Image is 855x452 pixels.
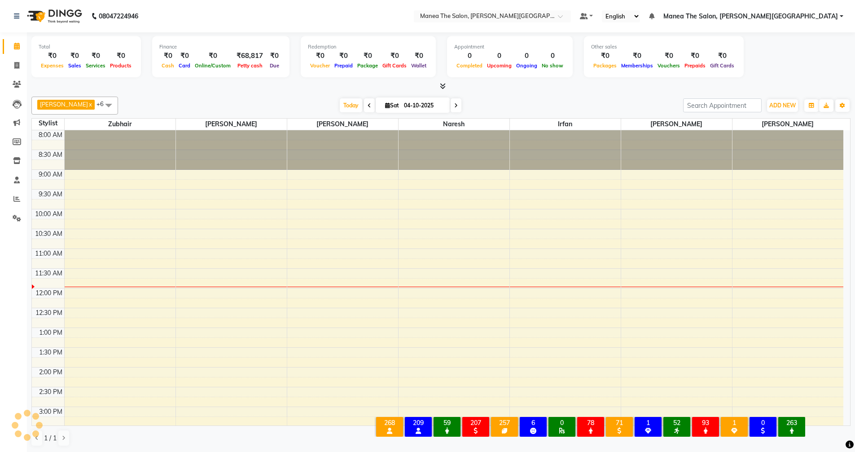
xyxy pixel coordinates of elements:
[33,229,64,239] div: 10:30 AM
[108,62,134,69] span: Products
[267,51,282,61] div: ₹0
[308,62,332,69] span: Voucher
[454,43,566,51] div: Appointment
[159,62,176,69] span: Cash
[591,62,619,69] span: Packages
[464,419,487,427] div: 207
[96,100,110,107] span: +6
[435,419,459,427] div: 59
[159,43,282,51] div: Finance
[176,51,193,61] div: ₹0
[399,119,509,130] span: Naresh
[88,101,92,108] a: x
[579,419,602,427] div: 78
[550,419,574,427] div: 0
[694,419,717,427] div: 93
[493,419,516,427] div: 257
[591,51,619,61] div: ₹0
[514,62,539,69] span: Ongoing
[401,99,446,112] input: 2025-10-04
[108,51,134,61] div: ₹0
[39,43,134,51] div: Total
[233,51,267,61] div: ₹68,817
[380,62,409,69] span: Gift Cards
[33,269,64,278] div: 11:30 AM
[37,150,64,160] div: 8:30 AM
[355,62,380,69] span: Package
[66,62,83,69] span: Sales
[409,62,429,69] span: Wallet
[332,51,355,61] div: ₹0
[514,51,539,61] div: 0
[522,419,545,427] div: 6
[655,62,682,69] span: Vouchers
[383,102,401,109] span: Sat
[193,51,233,61] div: ₹0
[510,119,621,130] span: Irfan
[193,62,233,69] span: Online/Custom
[767,99,798,112] button: ADD NEW
[99,4,138,29] b: 08047224946
[33,209,64,219] div: 10:00 AM
[454,51,485,61] div: 0
[769,102,796,109] span: ADD NEW
[159,51,176,61] div: ₹0
[655,51,682,61] div: ₹0
[407,419,430,427] div: 209
[83,51,108,61] div: ₹0
[23,4,84,29] img: logo
[723,419,746,427] div: 1
[235,62,265,69] span: Petty cash
[40,101,88,108] span: [PERSON_NAME]
[308,43,429,51] div: Redemption
[39,51,66,61] div: ₹0
[37,348,64,357] div: 1:30 PM
[37,170,64,179] div: 9:00 AM
[44,434,57,443] span: 1 / 1
[355,51,380,61] div: ₹0
[608,419,631,427] div: 71
[663,12,838,21] span: Manea The Salon, [PERSON_NAME][GEOGRAPHIC_DATA]
[591,43,737,51] div: Other sales
[176,119,287,130] span: [PERSON_NAME]
[332,62,355,69] span: Prepaid
[267,62,281,69] span: Due
[176,62,193,69] span: Card
[539,51,566,61] div: 0
[33,249,64,258] div: 11:00 AM
[37,130,64,140] div: 8:00 AM
[682,62,708,69] span: Prepaids
[682,51,708,61] div: ₹0
[380,51,409,61] div: ₹0
[308,51,332,61] div: ₹0
[621,119,732,130] span: [PERSON_NAME]
[37,190,64,199] div: 9:30 AM
[619,62,655,69] span: Memberships
[37,387,64,397] div: 2:30 PM
[378,419,401,427] div: 268
[409,51,429,61] div: ₹0
[751,419,775,427] div: 0
[619,51,655,61] div: ₹0
[454,62,485,69] span: Completed
[539,62,566,69] span: No show
[485,51,514,61] div: 0
[708,51,737,61] div: ₹0
[39,62,66,69] span: Expenses
[32,119,64,128] div: Stylist
[683,98,762,112] input: Search Appointment
[37,368,64,377] div: 2:00 PM
[665,419,688,427] div: 52
[780,419,803,427] div: 263
[485,62,514,69] span: Upcoming
[732,119,844,130] span: [PERSON_NAME]
[340,98,362,112] span: Today
[65,119,175,130] span: Zubhair
[34,288,64,298] div: 12:00 PM
[287,119,398,130] span: [PERSON_NAME]
[66,51,83,61] div: ₹0
[708,62,737,69] span: Gift Cards
[37,328,64,337] div: 1:00 PM
[37,407,64,417] div: 3:00 PM
[636,419,660,427] div: 1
